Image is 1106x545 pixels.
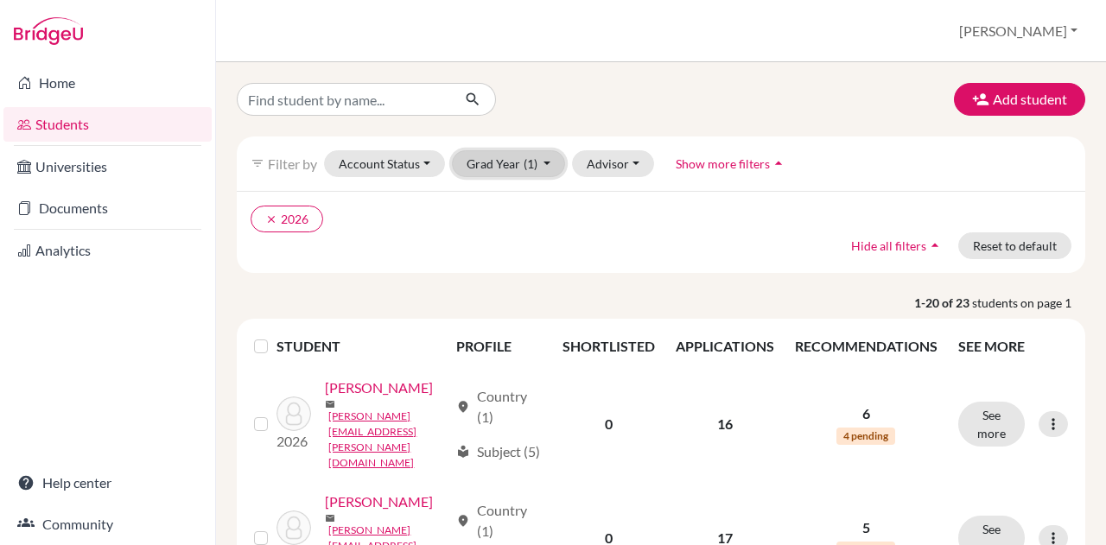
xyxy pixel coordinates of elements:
th: RECOMMENDATIONS [785,326,948,367]
button: Reset to default [958,232,1071,259]
a: [PERSON_NAME] [325,377,433,398]
img: Alwani, Krish [276,396,311,431]
div: Subject (5) [456,441,540,462]
button: Add student [954,83,1085,116]
th: PROFILE [446,326,552,367]
div: Country (1) [456,500,542,542]
button: See more [958,402,1025,447]
a: Universities [3,149,212,184]
div: Country (1) [456,386,542,428]
button: clear2026 [251,206,323,232]
span: local_library [456,445,470,459]
span: (1) [524,156,537,171]
button: Advisor [572,150,654,177]
img: Bridge-U [14,17,83,45]
a: Documents [3,191,212,225]
button: Show more filtersarrow_drop_up [661,150,802,177]
th: SEE MORE [948,326,1078,367]
span: location_on [456,400,470,414]
th: STUDENT [276,326,445,367]
span: 4 pending [836,428,895,445]
p: 6 [795,403,938,424]
button: Account Status [324,150,445,177]
a: [PERSON_NAME] [325,491,433,512]
a: Help center [3,466,212,500]
span: Hide all filters [851,238,926,253]
span: students on page 1 [972,294,1085,312]
th: SHORTLISTED [552,326,665,367]
a: Community [3,507,212,542]
button: Hide all filtersarrow_drop_up [836,232,958,259]
a: Home [3,66,212,100]
span: Show more filters [676,156,770,171]
strong: 1-20 of 23 [914,294,972,312]
a: Analytics [3,233,212,268]
p: 5 [795,517,938,538]
td: 16 [665,367,785,481]
td: 0 [552,367,665,481]
img: Atzbach, Amelia [276,510,311,545]
a: [PERSON_NAME][EMAIL_ADDRESS][PERSON_NAME][DOMAIN_NAME] [328,409,448,471]
span: location_on [456,514,470,528]
i: filter_list [251,156,264,170]
i: arrow_drop_up [770,155,787,172]
span: mail [325,399,335,409]
span: Filter by [268,155,317,172]
p: 2026 [276,431,311,452]
th: APPLICATIONS [665,326,785,367]
i: arrow_drop_up [926,237,944,254]
i: clear [265,213,277,225]
a: Students [3,107,212,142]
span: mail [325,513,335,523]
button: Grad Year(1) [452,150,566,177]
button: [PERSON_NAME] [951,15,1085,48]
input: Find student by name... [237,83,451,116]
